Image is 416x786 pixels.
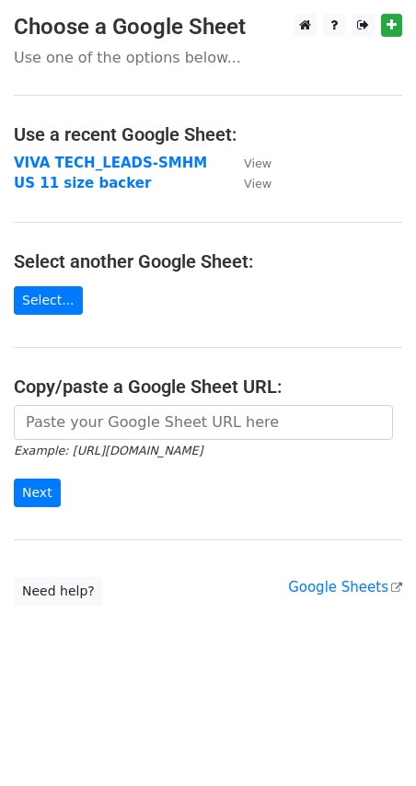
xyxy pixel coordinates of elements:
[14,48,402,67] p: Use one of the options below...
[288,579,402,595] a: Google Sheets
[14,250,402,272] h4: Select another Google Sheet:
[225,175,272,191] a: View
[14,376,402,398] h4: Copy/paste a Google Sheet URL:
[14,577,103,606] a: Need help?
[14,14,402,40] h3: Choose a Google Sheet
[14,286,83,315] a: Select...
[14,175,151,191] a: US 11 size backer
[14,444,202,457] small: Example: [URL][DOMAIN_NAME]
[14,155,207,171] a: VIVA TECH_LEADS-SMHM
[244,177,272,191] small: View
[14,405,393,440] input: Paste your Google Sheet URL here
[14,479,61,507] input: Next
[14,123,402,145] h4: Use a recent Google Sheet:
[225,155,272,171] a: View
[244,156,272,170] small: View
